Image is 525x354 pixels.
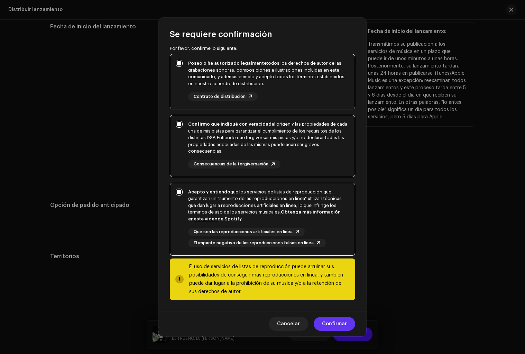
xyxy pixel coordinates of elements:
[170,46,355,51] div: Por favor, confirme lo siguiente:
[188,122,271,126] strong: Confirmo que indiqué con veracidad
[269,317,308,331] button: Cancelar
[188,190,230,194] strong: Acepto y entiendo
[170,54,355,109] p-togglebutton: Poseo o he autorizado legalmentetodos los derechos de autor de las grabaciones sonoras, composici...
[170,29,272,40] span: Se requiere confirmación
[194,230,293,234] span: Qué son las reproducciones artificiales en línea
[188,210,341,221] strong: Obtenga más información en de Spotify.
[194,241,314,245] span: El impacto negativo de las reproducciones falsas en línea
[277,317,300,331] span: Cancelar
[322,317,347,331] span: Confirmar
[188,121,349,155] div: el origen y las propiedades de cada una de mis pistas para garantizar el cumplimiento de los requ...
[189,263,350,296] div: El uso de servicios de listas de reproducción puede arruinar sus posibilidades de conseguir más r...
[170,183,355,256] p-togglebutton: Acepto y entiendoque los servicios de listas de reproducción que garantizan un "aumento de las re...
[194,217,218,221] a: este video
[170,115,355,177] p-togglebutton: Confirmo que indiqué con veracidadel origen y las propiedades de cada una de mis pistas para gara...
[188,60,349,87] div: todos los derechos de autor de las grabaciones sonoras, composiciones e ilustraciones incluidas e...
[188,189,349,223] div: que los servicios de listas de reproducción que garantizan un "aumento de las reproducciones en l...
[194,162,268,166] span: Consecuencias de la tergiversación
[194,94,246,99] span: Contrato de distribución
[188,61,267,65] strong: Poseo o he autorizado legalmente
[314,317,355,331] button: Confirmar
